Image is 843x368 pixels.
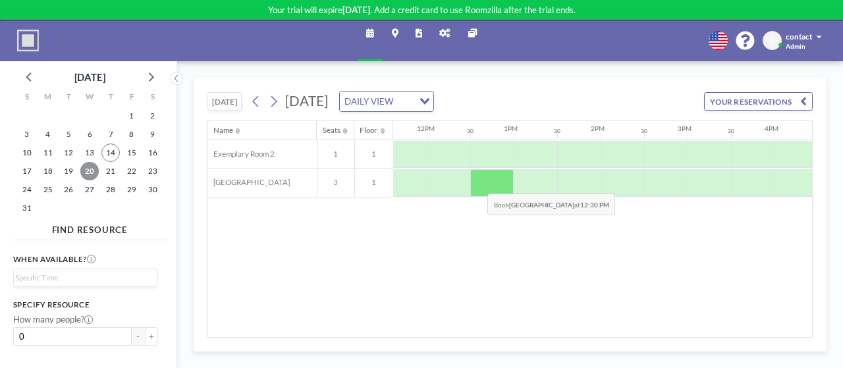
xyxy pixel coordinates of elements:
[554,128,560,134] div: 30
[101,180,120,199] span: Thursday, August 28, 2025
[396,94,412,109] input: Search for option
[417,124,435,132] div: 12PM
[641,128,647,134] div: 30
[786,42,805,50] span: Admin
[39,125,57,144] span: Monday, August 4, 2025
[786,32,812,41] span: contact
[80,180,99,199] span: Wednesday, August 27, 2025
[207,92,242,111] button: [DATE]
[509,201,574,209] b: [GEOGRAPHIC_DATA]
[38,90,59,107] div: M
[355,178,393,187] span: 1
[17,30,39,51] img: organization-logo
[13,300,158,309] h3: Specify resource
[101,125,120,144] span: Thursday, August 7, 2025
[317,149,354,159] span: 1
[13,314,93,325] label: How many people?
[58,90,79,107] div: T
[765,124,778,132] div: 4PM
[142,90,163,107] div: S
[122,107,141,125] span: Friday, August 1, 2025
[144,162,162,180] span: Saturday, August 23, 2025
[769,36,775,45] span: C
[145,327,158,346] button: +
[144,180,162,199] span: Saturday, August 30, 2025
[208,149,275,159] span: Exemplary Room 2
[323,126,340,135] div: Seats
[342,5,370,15] b: [DATE]
[18,144,36,162] span: Sunday, August 10, 2025
[317,178,354,187] span: 3
[101,162,120,180] span: Thursday, August 21, 2025
[74,68,105,86] div: [DATE]
[591,124,605,132] div: 2PM
[59,162,78,180] span: Tuesday, August 19, 2025
[132,327,145,346] button: -
[18,199,36,217] span: Sunday, August 31, 2025
[144,144,162,162] span: Saturday, August 16, 2025
[100,90,121,107] div: T
[80,144,99,162] span: Wednesday, August 13, 2025
[355,149,393,159] span: 1
[342,94,396,109] span: DAILY VIEW
[360,126,377,135] div: Floor
[467,128,474,134] div: 30
[59,144,78,162] span: Tuesday, August 12, 2025
[13,221,167,236] h4: FIND RESOURCE
[59,125,78,144] span: Tuesday, August 5, 2025
[80,162,99,180] span: Wednesday, August 20, 2025
[101,144,120,162] span: Thursday, August 14, 2025
[728,128,734,134] div: 30
[14,269,157,286] div: Search for option
[121,90,142,107] div: F
[144,125,162,144] span: Saturday, August 9, 2025
[16,90,38,107] div: S
[59,180,78,199] span: Tuesday, August 26, 2025
[580,201,609,209] b: 12:30 PM
[208,178,290,187] span: [GEOGRAPHIC_DATA]
[213,126,233,135] div: Name
[122,125,141,144] span: Friday, August 8, 2025
[18,162,36,180] span: Sunday, August 17, 2025
[704,92,813,111] button: YOUR RESERVATIONS
[18,125,36,144] span: Sunday, August 3, 2025
[15,272,150,284] input: Search for option
[122,180,141,199] span: Friday, August 29, 2025
[80,125,99,144] span: Wednesday, August 6, 2025
[39,144,57,162] span: Monday, August 11, 2025
[18,180,36,199] span: Sunday, August 24, 2025
[39,180,57,199] span: Monday, August 25, 2025
[678,124,692,132] div: 3PM
[122,144,141,162] span: Friday, August 15, 2025
[122,162,141,180] span: Friday, August 22, 2025
[79,90,100,107] div: W
[340,92,434,111] div: Search for option
[39,162,57,180] span: Monday, August 18, 2025
[144,107,162,125] span: Saturday, August 2, 2025
[504,124,518,132] div: 1PM
[285,93,328,109] span: [DATE]
[487,194,615,215] span: Book at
